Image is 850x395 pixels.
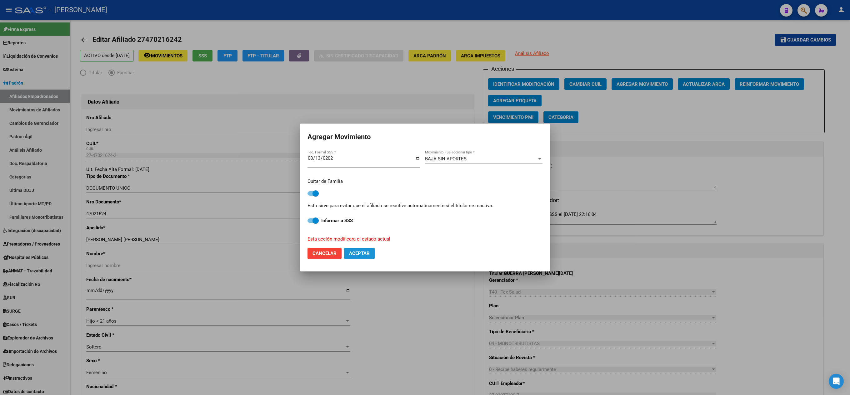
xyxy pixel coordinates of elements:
span: BAJA SIN APORTES [425,156,467,162]
h2: Agregar Movimiento [307,131,542,143]
strong: Informar a SSS [321,218,353,223]
span: Aceptar [349,251,370,256]
p: Quitar de Familia [307,178,542,185]
div: Open Intercom Messenger [829,374,844,389]
p: Esta acción modificara el estado actual [307,236,535,243]
p: Esto sirve para evitar que el afiliado se reactive automaticamente si el titular se reactiva. [307,202,542,209]
button: Cancelar [307,248,342,259]
button: Aceptar [344,248,375,259]
span: Cancelar [312,251,337,256]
